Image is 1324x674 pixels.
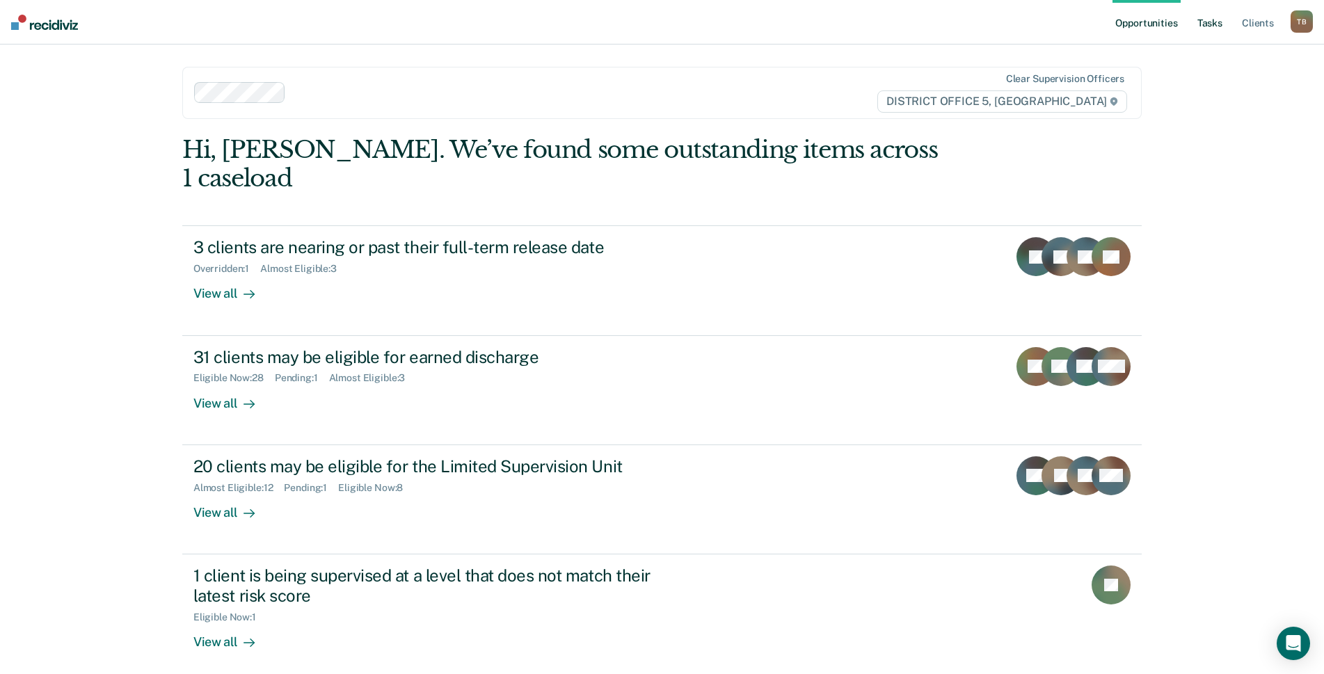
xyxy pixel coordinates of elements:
div: View all [193,623,271,650]
div: Overridden : 1 [193,263,260,275]
a: 20 clients may be eligible for the Limited Supervision UnitAlmost Eligible:12Pending:1Eligible No... [182,445,1142,554]
div: Almost Eligible : 3 [260,263,348,275]
div: Pending : 1 [275,372,329,384]
div: Almost Eligible : 3 [329,372,417,384]
div: Open Intercom Messenger [1277,627,1310,660]
div: Clear supervision officers [1006,73,1124,85]
a: 3 clients are nearing or past their full-term release dateOverridden:1Almost Eligible:3View all [182,225,1142,335]
div: View all [193,493,271,520]
div: Hi, [PERSON_NAME]. We’ve found some outstanding items across 1 caseload [182,136,950,193]
div: 1 client is being supervised at a level that does not match their latest risk score [193,565,682,606]
div: 31 clients may be eligible for earned discharge [193,347,682,367]
span: DISTRICT OFFICE 5, [GEOGRAPHIC_DATA] [877,90,1127,113]
div: View all [193,384,271,411]
div: View all [193,275,271,302]
div: 20 clients may be eligible for the Limited Supervision Unit [193,456,682,476]
div: Eligible Now : 1 [193,611,267,623]
button: TB [1291,10,1313,33]
a: 31 clients may be eligible for earned dischargeEligible Now:28Pending:1Almost Eligible:3View all [182,336,1142,445]
div: Pending : 1 [284,482,338,494]
div: Eligible Now : 28 [193,372,275,384]
div: Eligible Now : 8 [338,482,414,494]
div: Almost Eligible : 12 [193,482,285,494]
div: 3 clients are nearing or past their full-term release date [193,237,682,257]
div: T B [1291,10,1313,33]
img: Recidiviz [11,15,78,30]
